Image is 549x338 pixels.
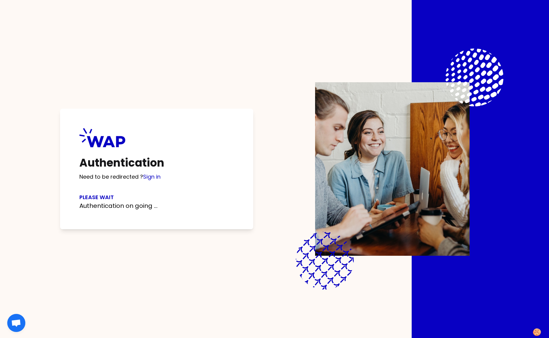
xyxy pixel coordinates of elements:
[79,157,234,169] h1: Authentication
[7,314,25,332] a: Chat abierto
[79,173,234,181] p: Need to be redirected ?
[79,202,234,210] p: Authentication on going ...
[315,82,470,256] img: Description
[143,173,161,180] a: Sign in
[79,193,234,202] h3: Please wait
